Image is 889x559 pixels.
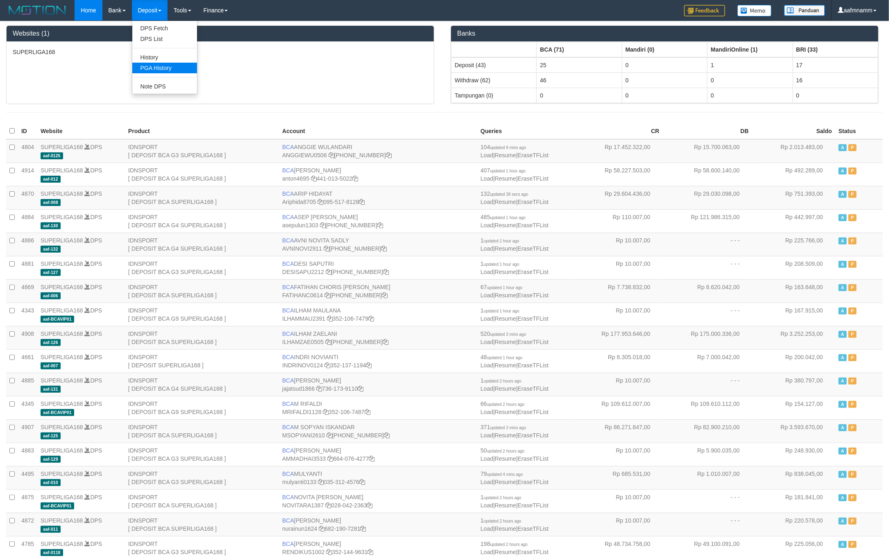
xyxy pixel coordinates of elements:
[41,269,61,276] span: aaf-127
[381,245,387,252] a: Copy 4062280135 to clipboard
[41,377,83,384] a: SUPERLIGA168
[481,144,526,150] span: 104
[752,163,835,186] td: Rp 492.289,00
[132,63,197,73] a: PGA History
[518,292,549,299] a: EraseTFList
[752,256,835,279] td: Rp 208.509,00
[490,169,526,173] span: updated 1 hour ago
[320,222,326,229] a: Copy asepulun1303 to clipboard
[279,303,477,326] td: ILHAM MAULANA 352-106-7479
[518,455,549,462] a: EraseTFList
[481,432,493,439] a: Load
[481,549,493,555] a: Load
[684,5,725,16] img: Feedback.jpg
[495,222,516,229] a: Resume
[41,152,63,159] span: aaf-0125
[793,57,878,73] td: 17
[663,139,752,163] td: Rp 15.700.063,00
[481,339,493,345] a: Load
[481,385,493,392] a: Load
[481,269,493,275] a: Load
[481,167,526,174] span: 407
[490,145,526,150] span: updated 9 mins ago
[451,42,537,57] th: Group: activate to sort column ascending
[848,261,857,268] span: Paused
[37,123,125,139] th: Website
[835,123,883,139] th: Status
[41,447,83,454] a: SUPERLIGA168
[663,233,752,256] td: - - -
[481,330,526,337] span: 520
[622,88,707,103] td: 0
[518,315,549,322] a: EraseTFList
[41,237,83,244] a: SUPERLIGA168
[366,362,372,369] a: Copy 3521371194 to clipboard
[573,326,662,349] td: Rp 177.953.646,00
[848,144,857,151] span: Paused
[484,239,519,243] span: updated 1 hour ago
[18,279,37,303] td: 4869
[839,191,847,198] span: Active
[573,279,662,303] td: Rp 7.738.832,00
[125,326,279,349] td: IDNSPORT [ DEPOSIT BCA SUPERLIGA168 ]
[41,316,74,323] span: aaf-BCAVIP01
[793,42,878,57] th: Group: activate to sort column ascending
[282,269,324,275] a: DESISAPU2212
[383,339,388,345] a: Copy 4062280631 to clipboard
[367,502,373,509] a: Copy 0280422363 to clipboard
[490,215,526,220] span: updated 1 hour ago
[41,330,83,337] a: SUPERLIGA168
[282,237,294,244] span: BCA
[481,237,549,252] span: | |
[622,42,707,57] th: Group: activate to sort column ascending
[279,163,477,186] td: [PERSON_NAME] 441-013-5022
[282,190,294,197] span: BCA
[282,222,318,229] a: asepulun1303
[495,549,516,555] a: Resume
[41,517,83,524] a: SUPERLIGA168
[839,238,847,244] span: Active
[481,152,493,158] a: Load
[481,307,549,322] span: | |
[41,541,83,547] a: SUPERLIGA168
[324,362,330,369] a: Copy INDRINOV0124 to clipboard
[41,246,61,253] span: aaf-132
[318,479,324,485] a: Copy mulyanti0133 to clipboard
[518,269,549,275] a: EraseTFList
[752,186,835,209] td: Rp 751.393,00
[18,123,37,139] th: ID
[451,88,537,103] td: Tampungan (0)
[495,315,516,322] a: Resume
[481,455,493,462] a: Load
[537,88,622,103] td: 0
[125,139,279,163] td: IDNSPORT [ DEPOSIT BCA G3 SUPERLIGA168 ]
[495,479,516,485] a: Resume
[495,525,516,532] a: Resume
[490,332,526,337] span: updated 3 mins ago
[41,144,83,150] a: SUPERLIGA168
[663,123,752,139] th: DB
[282,144,294,150] span: BCA
[18,233,37,256] td: 4886
[317,199,323,205] a: Copy Ariphida8705 to clipboard
[481,245,493,252] a: Load
[125,233,279,256] td: IDNSPORT [ DEPOSIT BCA G4 SUPERLIGA168 ]
[481,307,519,314] span: 1
[323,409,329,415] a: Copy MRIFALDI1128 to clipboard
[279,123,477,139] th: Account
[848,284,857,291] span: Paused
[537,72,622,88] td: 46
[518,525,549,532] a: EraseTFList
[386,152,392,158] a: Copy 4062213373 to clipboard
[752,139,835,163] td: Rp 2.013.483,00
[848,238,857,244] span: Paused
[18,326,37,349] td: 4908
[481,479,493,485] a: Load
[663,186,752,209] td: Rp 29.030.098,00
[481,190,528,197] span: 132
[41,214,83,220] a: SUPERLIGA168
[368,315,374,322] a: Copy 3521067479 to clipboard
[41,471,83,477] a: SUPERLIGA168
[495,175,516,182] a: Resume
[481,525,493,532] a: Load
